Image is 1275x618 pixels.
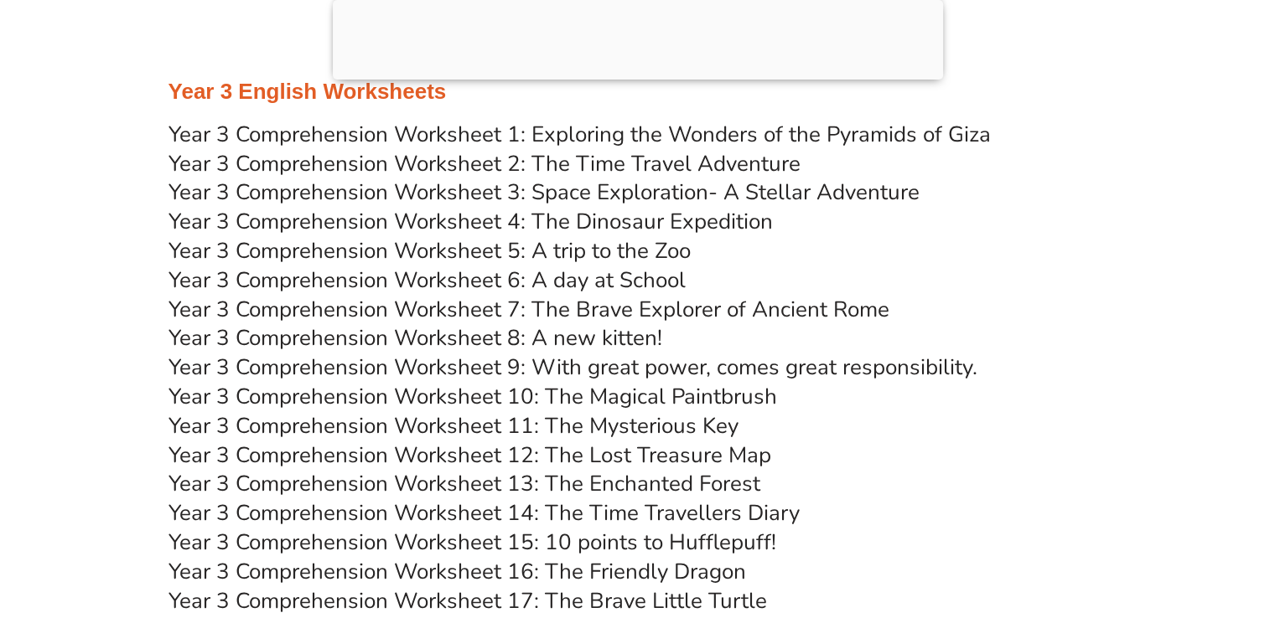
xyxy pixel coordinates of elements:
[168,207,773,236] a: Year 3 Comprehension Worksheet 4: The Dinosaur Expedition
[168,265,686,295] a: Year 3 Comprehension Worksheet 6: A day at School
[168,178,920,207] a: Year 3 Comprehension Worksheet 3: Space Exploration- A Stellar Adventure
[168,498,800,528] a: Year 3 Comprehension Worksheet 14: The Time Travellers Diary
[168,528,776,557] a: Year 3 Comprehension Worksheet 15: 10 points to Hufflepuff!
[168,295,889,324] a: Year 3 Comprehension Worksheet 7: The Brave Explorer of Ancient Rome
[168,586,767,615] a: Year 3 Comprehension Worksheet 17: The Brave Little Turtle
[168,323,662,353] a: Year 3 Comprehension Worksheet 8: A new kitten!
[168,120,991,149] a: Year 3 Comprehension Worksheet 1: Exploring the Wonders of the Pyramids of Giza
[168,149,801,178] a: Year 3 Comprehension Worksheet 2: The Time Travel Adventure
[996,430,1275,618] iframe: Chat Widget
[168,469,760,498] a: Year 3 Comprehension Worksheet 13: The Enchanted Forest
[168,411,739,440] a: Year 3 Comprehension Worksheet 11: The Mysterious Key
[168,557,746,586] a: Year 3 Comprehension Worksheet 16: The Friendly Dragon
[168,78,1107,106] h3: Year 3 English Worksheets
[168,382,777,411] a: Year 3 Comprehension Worksheet 10: The Magical Paintbrush
[168,440,771,470] a: Year 3 Comprehension Worksheet 12: The Lost Treasure Map
[168,353,977,382] a: Year 3 Comprehension Worksheet 9: With great power, comes great responsibility.
[168,236,691,265] a: Year 3 Comprehension Worksheet 5: A trip to the Zoo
